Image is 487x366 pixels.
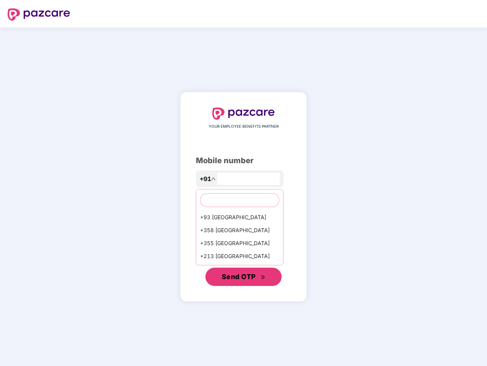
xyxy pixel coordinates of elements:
span: YOUR EMPLOYEE BENEFITS PARTNER [209,124,279,130]
img: logo [212,108,275,120]
div: +358 [GEOGRAPHIC_DATA] [196,224,283,237]
span: up [211,177,216,181]
div: +355 [GEOGRAPHIC_DATA] [196,237,283,250]
div: +213 [GEOGRAPHIC_DATA] [196,250,283,263]
span: double-right [261,275,266,280]
span: Send OTP [222,273,256,281]
button: Send OTPdouble-right [205,268,282,286]
div: +93 [GEOGRAPHIC_DATA] [196,211,283,224]
img: logo [8,8,70,21]
span: +91 [200,174,211,184]
div: +1684 AmericanSamoa [196,263,283,276]
div: Mobile number [196,155,291,167]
